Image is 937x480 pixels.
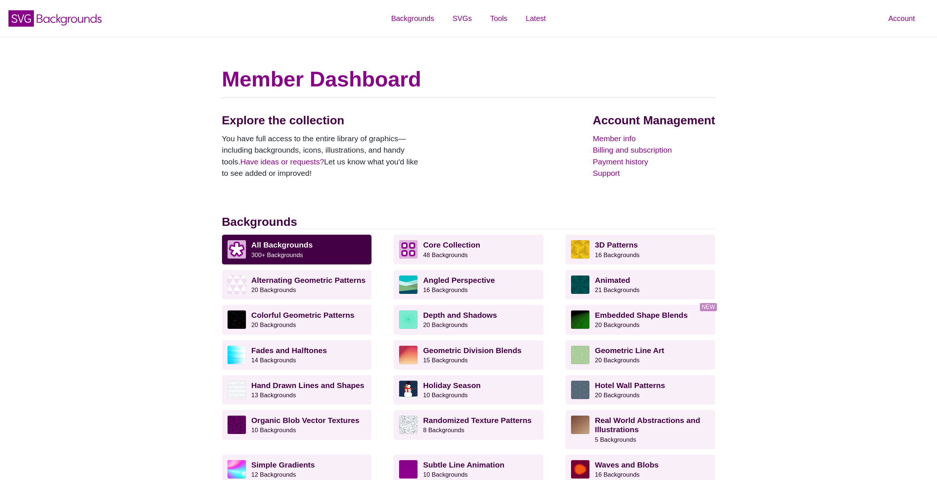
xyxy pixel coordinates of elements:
[222,113,425,127] h2: Explore the collection
[222,340,372,370] a: Fades and Halftones14 Backgrounds
[595,392,640,399] small: 20 Backgrounds
[593,144,715,156] a: Billing and subscription
[566,340,715,370] a: Geometric Line Art20 Backgrounds
[423,461,504,469] strong: Subtle Line Animation
[399,275,418,294] img: abstract landscape with sky mountains and water
[571,240,589,259] img: fancy golden cube pattern
[251,241,313,249] strong: All Backgrounds
[423,471,468,478] small: 10 Backgrounds
[566,375,715,405] a: Hotel Wall Patterns20 Backgrounds
[394,270,543,299] a: Angled Perspective16 Backgrounds
[228,310,246,329] img: a rainbow pattern of outlined geometric shapes
[517,7,555,29] a: Latest
[593,156,715,168] a: Payment history
[423,346,521,355] strong: Geometric Division Blends
[222,375,372,405] a: Hand Drawn Lines and Shapes13 Backgrounds
[222,215,715,229] h2: Backgrounds
[399,346,418,364] img: red-to-yellow gradient large pixel grid
[240,157,324,166] a: Have ideas or requests?
[228,416,246,434] img: Purple vector splotches
[251,461,315,469] strong: Simple Gradients
[251,276,366,284] strong: Alternating Geometric Patterns
[228,460,246,479] img: colorful radial mesh gradient rainbow
[595,471,640,478] small: 16 Backgrounds
[251,287,296,294] small: 20 Backgrounds
[571,310,589,329] img: green to black rings rippling away from corner
[595,381,665,390] strong: Hotel Wall Patterns
[423,416,532,424] strong: Randomized Texture Patterns
[443,7,481,29] a: SVGs
[566,235,715,264] a: 3D Patterns16 Backgrounds
[251,392,296,399] small: 13 Backgrounds
[222,410,372,440] a: Organic Blob Vector Textures10 Backgrounds
[382,7,443,29] a: Backgrounds
[251,311,355,319] strong: Colorful Geometric Patterns
[399,381,418,399] img: vector art snowman with black hat, branch arms, and carrot nose
[571,460,589,479] img: various uneven centered blobs
[228,381,246,399] img: white subtle wave background
[595,346,664,355] strong: Geometric Line Art
[423,427,464,434] small: 8 Backgrounds
[222,235,372,264] a: All Backgrounds 300+ Backgrounds
[394,235,543,264] a: Core Collection 48 Backgrounds
[394,410,543,440] a: Randomized Texture Patterns8 Backgrounds
[251,471,296,478] small: 12 Backgrounds
[595,311,688,319] strong: Embedded Shape Blends
[595,287,640,294] small: 21 Backgrounds
[222,66,715,92] h1: Member Dashboard
[595,241,638,249] strong: 3D Patterns
[423,252,468,259] small: 48 Backgrounds
[593,167,715,179] a: Support
[571,381,589,399] img: intersecting outlined circles formation pattern
[571,275,589,294] img: green rave light effect animated background
[595,436,636,443] small: 5 Backgrounds
[251,416,360,424] strong: Organic Blob Vector Textures
[571,346,589,364] img: geometric web of connecting lines
[394,305,543,334] a: Depth and Shadows20 Backgrounds
[251,357,296,364] small: 14 Backgrounds
[399,416,418,434] img: gray texture pattern on white
[394,340,543,370] a: Geometric Division Blends15 Backgrounds
[222,305,372,334] a: Colorful Geometric Patterns20 Backgrounds
[595,416,700,434] strong: Real World Abstractions and Illustrations
[251,427,296,434] small: 10 Backgrounds
[595,321,640,328] small: 20 Backgrounds
[566,270,715,299] a: Animated21 Backgrounds
[222,133,425,179] p: You have full access to the entire library of graphics—including backgrounds, icons, illustration...
[423,276,495,284] strong: Angled Perspective
[566,410,715,449] a: Real World Abstractions and Illustrations5 Backgrounds
[251,346,327,355] strong: Fades and Halftones
[481,7,517,29] a: Tools
[423,392,468,399] small: 10 Backgrounds
[394,375,543,405] a: Holiday Season10 Backgrounds
[399,310,418,329] img: green layered rings within rings
[423,241,480,249] strong: Core Collection
[593,133,715,145] a: Member info
[571,416,589,434] img: wooden floor pattern
[566,305,715,334] a: Embedded Shape Blends20 Backgrounds
[595,461,659,469] strong: Waves and Blobs
[879,7,924,29] a: Account
[595,276,630,284] strong: Animated
[423,381,480,390] strong: Holiday Season
[228,346,246,364] img: blue lights stretching horizontally over white
[593,113,715,127] h2: Account Management
[399,460,418,479] img: a line grid with a slope perspective
[423,357,468,364] small: 15 Backgrounds
[423,311,497,319] strong: Depth and Shadows
[228,275,246,294] img: light purple and white alternating triangle pattern
[423,321,468,328] small: 20 Backgrounds
[423,287,468,294] small: 16 Backgrounds
[251,321,296,328] small: 20 Backgrounds
[222,270,372,299] a: Alternating Geometric Patterns20 Backgrounds
[251,252,303,259] small: 300+ Backgrounds
[595,252,640,259] small: 16 Backgrounds
[595,357,640,364] small: 20 Backgrounds
[251,381,364,390] strong: Hand Drawn Lines and Shapes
